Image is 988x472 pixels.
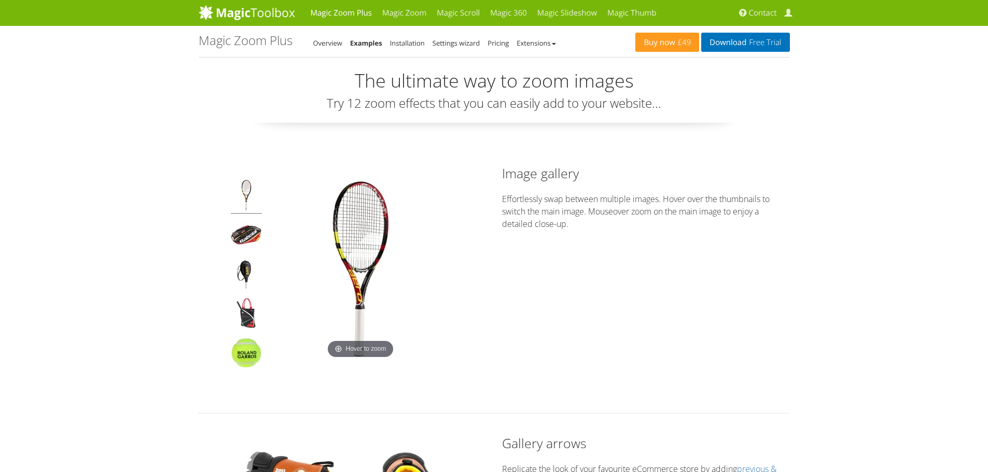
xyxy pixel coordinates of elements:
[749,8,777,18] span: Contact
[675,38,691,47] span: £49
[231,219,262,253] img: Magic Zoom Plus - Examples
[502,434,790,452] h2: Gallery arrows
[350,38,382,48] a: Examples
[231,180,262,214] img: Magic Zoom Plus - Examples
[517,38,555,48] a: Extensions
[390,38,425,48] a: Installation
[231,298,262,332] img: Magic Zoom Plus - Examples
[433,38,480,48] a: Settings wizard
[746,38,781,47] span: Free Trial
[199,70,790,91] h2: The ultimate way to zoom images
[199,96,790,110] h3: Try 12 zoom effects that you can easily add to your website...
[231,337,262,371] img: Magic Zoom Plus - Examples
[635,33,699,52] a: Buy now£49
[502,164,790,182] h2: Image gallery
[199,5,295,20] img: MagicToolbox.com - Image tools for your website
[199,34,293,47] h1: Magic Zoom Plus
[270,180,451,361] img: Magic Zoom Plus - Examples
[502,193,790,230] p: Effortlessly swap between multiple images. Hover over the thumbnails to switch the main image. Mo...
[701,33,789,52] a: DownloadFree Trial
[488,38,509,48] a: Pricing
[270,180,451,361] a: Magic Zoom Plus - ExamplesHover to zoom
[313,38,342,48] a: Overview
[231,259,262,293] img: Magic Zoom Plus - Examples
